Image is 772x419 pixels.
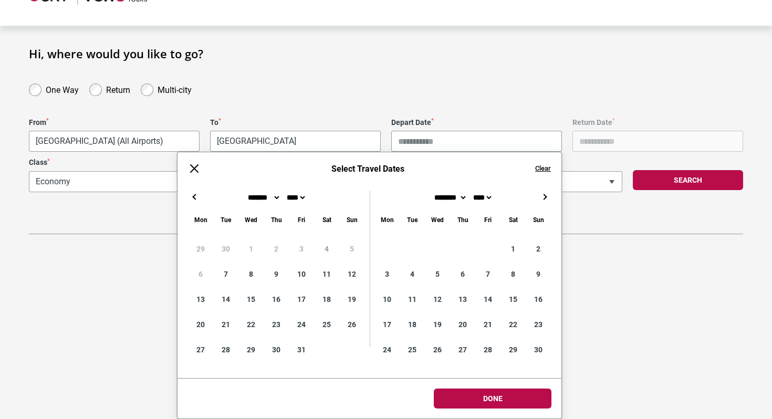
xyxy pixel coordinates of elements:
[314,214,339,226] div: Saturday
[633,170,743,190] button: Search
[29,172,320,192] span: Economy
[210,131,381,152] span: Grants, United States of America
[450,337,475,362] div: 27
[314,261,339,287] div: 11
[29,158,320,167] label: Class
[425,261,450,287] div: 5
[450,312,475,337] div: 20
[29,131,200,152] span: Melbourne, Australia
[213,261,238,287] div: 7
[500,261,526,287] div: 8
[188,312,213,337] div: 20
[339,261,364,287] div: 12
[500,214,526,226] div: Saturday
[374,214,400,226] div: Monday
[500,312,526,337] div: 22
[526,312,551,337] div: 23
[450,214,475,226] div: Thursday
[289,337,314,362] div: 31
[238,312,264,337] div: 22
[526,236,551,261] div: 2
[450,287,475,312] div: 13
[289,287,314,312] div: 17
[500,287,526,312] div: 15
[314,287,339,312] div: 18
[238,261,264,287] div: 8
[238,337,264,362] div: 29
[29,171,320,192] span: Economy
[29,47,743,60] h1: Hi, where would you like to go?
[450,261,475,287] div: 6
[526,337,551,362] div: 30
[400,261,425,287] div: 4
[500,337,526,362] div: 29
[238,214,264,226] div: Wednesday
[213,287,238,312] div: 14
[106,82,130,95] label: Return
[475,312,500,337] div: 21
[339,287,364,312] div: 19
[400,214,425,226] div: Tuesday
[475,287,500,312] div: 14
[289,261,314,287] div: 10
[264,337,289,362] div: 30
[526,287,551,312] div: 16
[188,191,201,203] button: ←
[158,82,192,95] label: Multi-city
[526,261,551,287] div: 9
[213,214,238,226] div: Tuesday
[475,261,500,287] div: 7
[434,389,551,408] button: Done
[374,287,400,312] div: 10
[314,312,339,337] div: 25
[500,236,526,261] div: 1
[289,312,314,337] div: 24
[264,214,289,226] div: Thursday
[213,337,238,362] div: 28
[374,261,400,287] div: 3
[29,118,200,127] label: From
[289,214,314,226] div: Friday
[264,287,289,312] div: 16
[400,337,425,362] div: 25
[210,118,381,127] label: To
[211,164,525,174] h6: Select Travel Dates
[188,287,213,312] div: 13
[374,337,400,362] div: 24
[475,337,500,362] div: 28
[188,337,213,362] div: 27
[425,214,450,226] div: Wednesday
[339,214,364,226] div: Sunday
[425,337,450,362] div: 26
[238,287,264,312] div: 15
[213,312,238,337] div: 21
[400,312,425,337] div: 18
[391,118,562,127] label: Depart Date
[264,261,289,287] div: 9
[211,131,380,151] span: Grants, United States of America
[264,312,289,337] div: 23
[374,312,400,337] div: 17
[475,214,500,226] div: Friday
[400,287,425,312] div: 11
[425,312,450,337] div: 19
[538,191,551,203] button: →
[526,214,551,226] div: Sunday
[535,164,551,173] button: Clear
[425,287,450,312] div: 12
[188,214,213,226] div: Monday
[339,312,364,337] div: 26
[29,131,199,151] span: Melbourne, Australia
[46,82,79,95] label: One Way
